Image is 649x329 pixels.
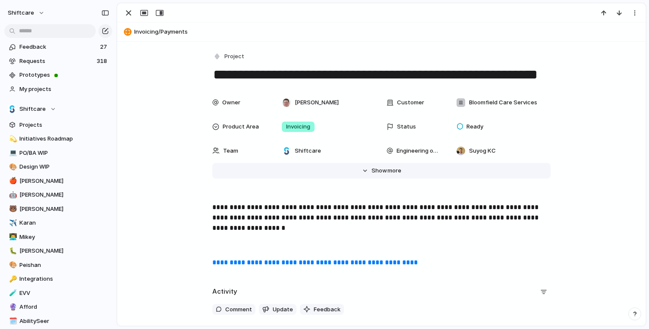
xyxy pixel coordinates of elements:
[8,317,16,326] button: 🗓️
[19,71,109,79] span: Prototypes
[4,203,112,216] div: 🐻[PERSON_NAME]
[4,119,112,132] a: Projects
[4,273,112,285] a: 🔑Integrations
[372,166,387,175] span: Show
[8,303,16,311] button: 🔮
[19,121,109,129] span: Projects
[9,316,15,326] div: 🗓️
[19,149,109,157] span: PO/BA WIP
[4,175,112,188] a: 🍎[PERSON_NAME]
[8,149,16,157] button: 💻
[222,98,240,107] span: Owner
[19,191,109,199] span: [PERSON_NAME]
[4,103,112,116] button: Shiftcare
[286,122,310,131] span: Invoicing
[4,83,112,96] a: My projects
[9,218,15,228] div: ✈️
[223,122,259,131] span: Product Area
[8,247,16,255] button: 🐛
[19,303,109,311] span: Afford
[19,261,109,269] span: Peishan
[9,162,15,172] div: 🎨
[466,122,483,131] span: Ready
[225,305,252,314] span: Comment
[224,52,244,61] span: Project
[8,205,16,213] button: 🐻
[211,50,247,63] button: Project
[4,315,112,328] a: 🗓️AbilitySeer
[314,305,340,314] span: Feedback
[19,275,109,283] span: Integrations
[19,219,109,227] span: Karan
[397,147,442,155] span: Engineering owner
[19,57,94,66] span: Requests
[8,191,16,199] button: 🤖
[469,147,496,155] span: Suyog KC
[19,177,109,185] span: [PERSON_NAME]
[4,301,112,313] a: 🔮Afford
[469,98,537,107] span: Bloomfield Care Services
[19,105,46,113] span: Shiftcare
[388,166,401,175] span: more
[19,85,109,94] span: My projects
[4,188,112,201] a: 🤖[PERSON_NAME]
[4,231,112,244] a: 👨‍💻Mikey
[212,287,237,297] h2: Activity
[19,247,109,255] span: [PERSON_NAME]
[8,9,34,17] span: shiftcare
[4,69,112,81] a: Prototypes
[9,274,15,284] div: 🔑
[397,122,416,131] span: Status
[223,147,238,155] span: Team
[397,98,424,107] span: Customer
[9,260,15,270] div: 🎨
[4,6,49,20] button: shiftcare
[8,163,16,171] button: 🎨
[4,259,112,272] a: 🎨Peishan
[259,304,296,315] button: Update
[295,98,339,107] span: [PERSON_NAME]
[100,43,109,51] span: 27
[8,289,16,298] button: 🧪
[8,135,16,143] button: 💫
[134,28,642,36] span: Invoicing/Payments
[19,233,109,241] span: Mikey
[4,287,112,300] div: 🧪EVV
[4,147,112,160] a: 💻PO/BA WIP
[300,304,344,315] button: Feedback
[9,204,15,214] div: 🐻
[19,163,109,171] span: Design WIP
[19,135,109,143] span: Initiatives Roadmap
[19,205,109,213] span: [PERSON_NAME]
[121,25,642,39] button: Invoicing/Payments
[4,132,112,145] a: 💫Initiatives Roadmap
[9,288,15,298] div: 🧪
[8,219,16,227] button: ✈️
[9,246,15,256] div: 🐛
[9,176,15,186] div: 🍎
[8,261,16,269] button: 🎨
[4,244,112,257] a: 🐛[PERSON_NAME]
[4,216,112,229] a: ✈️Karan
[8,275,16,283] button: 🔑
[19,289,109,298] span: EVV
[8,233,16,241] button: 👨‍💻
[212,304,255,315] button: Comment
[9,302,15,312] div: 🔮
[9,232,15,242] div: 👨‍💻
[4,55,112,68] a: Requests318
[4,160,112,173] a: 🎨Design WIP
[97,57,109,66] span: 318
[212,163,551,179] button: Showmore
